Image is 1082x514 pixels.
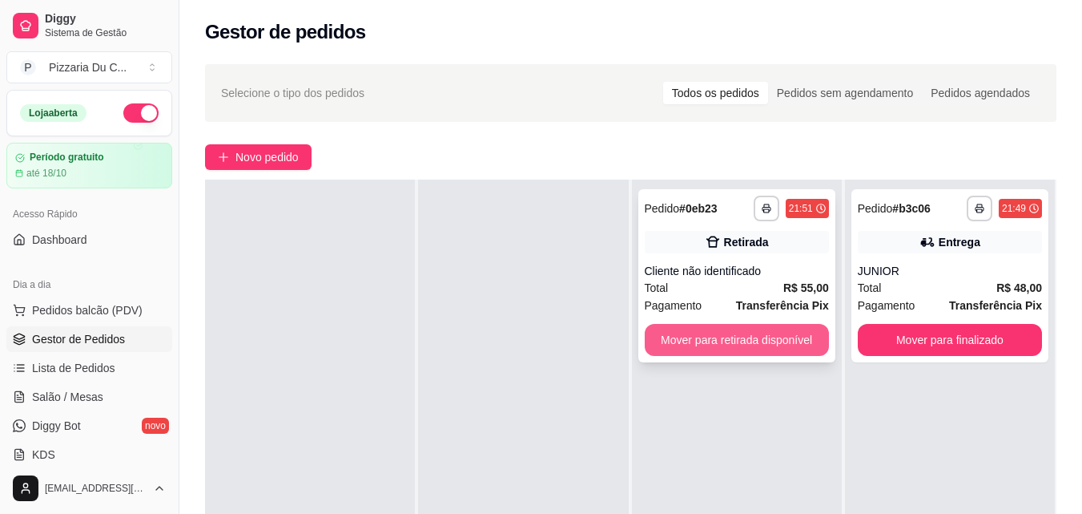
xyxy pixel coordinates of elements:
div: Todos os pedidos [663,82,768,104]
span: P [20,59,36,75]
span: Total [645,279,669,297]
span: Pagamento [645,297,702,314]
span: Pedido [858,202,893,215]
a: Salão / Mesas [6,384,172,410]
div: JUNIOR [858,263,1042,279]
article: Período gratuito [30,152,104,164]
a: Período gratuitoaté 18/10 [6,143,172,188]
div: Pedidos sem agendamento [768,82,922,104]
span: Sistema de Gestão [45,26,166,39]
span: Diggy Bot [32,418,81,434]
span: [EMAIL_ADDRESS][DOMAIN_NAME] [45,482,147,495]
button: Mover para retirada disponível [645,324,829,356]
button: [EMAIL_ADDRESS][DOMAIN_NAME] [6,469,172,508]
span: Pagamento [858,297,915,314]
strong: # b3c06 [892,202,931,215]
button: Mover para finalizado [858,324,1042,356]
strong: R$ 55,00 [783,281,829,294]
strong: Transferência Pix [736,299,829,312]
div: Pedidos agendados [922,82,1039,104]
span: KDS [32,447,55,463]
span: plus [218,152,229,163]
strong: R$ 48,00 [996,281,1042,294]
div: Entrega [939,234,980,250]
article: até 18/10 [26,167,66,180]
span: Salão / Mesas [32,389,103,405]
div: Pizzaria Du C ... [49,59,127,75]
strong: Transferência Pix [949,299,1042,312]
div: Acesso Rápido [6,201,172,227]
div: 21:51 [789,202,813,215]
div: Retirada [724,234,769,250]
a: DiggySistema de Gestão [6,6,172,45]
a: KDS [6,442,172,467]
a: Diggy Botnovo [6,413,172,439]
h2: Gestor de pedidos [205,19,366,45]
a: Lista de Pedidos [6,355,172,381]
div: 21:49 [1002,202,1026,215]
span: Total [858,279,882,297]
button: Alterar Status [123,103,159,123]
button: Select a team [6,51,172,83]
a: Gestor de Pedidos [6,326,172,352]
span: Dashboard [32,232,87,248]
div: Cliente não identificado [645,263,829,279]
strong: # 0eb23 [679,202,718,215]
span: Diggy [45,12,166,26]
span: Pedido [645,202,680,215]
div: Loja aberta [20,104,86,122]
span: Novo pedido [235,148,299,166]
span: Gestor de Pedidos [32,331,125,347]
div: Dia a dia [6,272,172,297]
button: Pedidos balcão (PDV) [6,297,172,323]
a: Dashboard [6,227,172,253]
span: Lista de Pedidos [32,360,115,376]
span: Pedidos balcão (PDV) [32,302,143,318]
span: Selecione o tipo dos pedidos [221,84,364,102]
button: Novo pedido [205,144,312,170]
